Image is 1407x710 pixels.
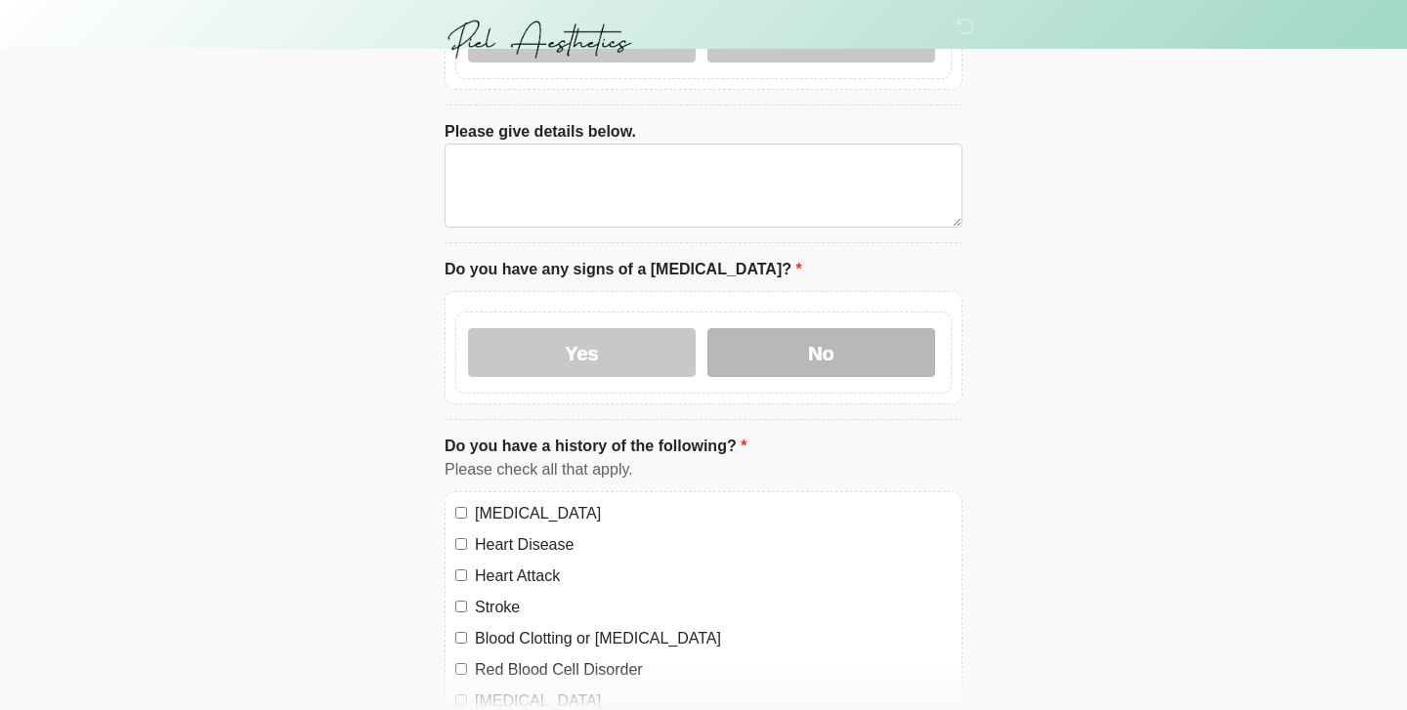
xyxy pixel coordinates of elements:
input: Blood Clotting or [MEDICAL_DATA] [455,632,467,644]
label: Red Blood Cell Disorder [475,658,952,682]
input: [MEDICAL_DATA] [455,507,467,519]
label: [MEDICAL_DATA] [475,502,952,525]
img: Piel Aesthetics Med Spa Logo [425,15,655,64]
input: Heart Disease [455,538,467,550]
label: Heart Attack [475,564,952,588]
label: Please give details below. [445,120,636,144]
label: Do you have any signs of a [MEDICAL_DATA]? [445,258,802,281]
label: Stroke [475,596,952,619]
input: Stroke [455,601,467,612]
label: Heart Disease [475,533,952,557]
label: Yes [468,328,696,377]
label: Blood Clotting or [MEDICAL_DATA] [475,627,952,650]
input: Red Blood Cell Disorder [455,663,467,675]
input: [MEDICAL_DATA] [455,694,467,706]
label: No [707,328,935,377]
input: Heart Attack [455,569,467,581]
div: Please check all that apply. [445,458,962,481]
label: Do you have a history of the following? [445,435,746,458]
